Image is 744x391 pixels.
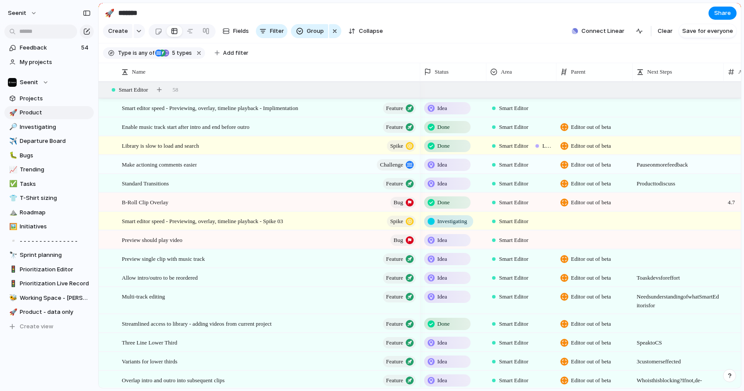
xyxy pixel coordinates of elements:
a: ▫️- - - - - - - - - - - - - - - [4,235,94,248]
span: Preview should play video [122,235,182,245]
button: Feature [383,356,416,367]
span: Smart Editor [499,236,528,245]
button: Feature [383,291,416,302]
span: Working Space - [PERSON_NAME] [20,294,91,302]
span: Pause on more feedback [633,156,723,169]
a: 🚦Prioritization Live Record [4,277,94,290]
span: Smart Editor [499,179,528,188]
span: Bug [393,196,403,209]
button: Feature [383,375,416,386]
div: 🚀 [9,307,15,317]
span: Editor out of beta [571,338,611,347]
div: 🔭 [9,250,15,260]
a: 🔎Investigating [4,121,94,134]
span: Done [437,320,450,328]
span: 58 [173,85,178,94]
span: Fields [233,27,249,36]
button: 🚀 [8,308,17,316]
span: Done [437,123,450,132]
span: Projects [20,94,91,103]
span: Trending [20,165,91,174]
span: Make actioning comments easier [122,159,197,169]
a: ✈️Departure Board [4,135,94,148]
div: 📈Trending [4,163,94,176]
span: Editor out of beta [571,292,611,301]
span: Multi-track editing [122,291,165,301]
span: Departure Board [20,137,91,146]
span: Smart Editor [499,198,528,207]
span: - - - - - - - - - - - - - - - [20,237,91,245]
span: Library is slow to load and search [122,140,199,150]
span: Idea [437,255,447,263]
span: Feature [386,318,403,330]
div: 🐝Working Space - [PERSON_NAME] [4,291,94,305]
span: Done [437,142,450,150]
span: 54 [81,43,90,52]
span: Smart editor speed - Previewing, overlay, timeline playback - Spike 03 [122,216,283,226]
button: Feature [383,318,416,330]
span: Editor out of beta [571,142,611,150]
span: Idea [437,338,447,347]
span: types [169,49,192,57]
span: 3 customers effected [633,352,723,366]
button: Feature [383,272,416,284]
div: 🐝 [9,293,15,303]
a: ✅Tasks [4,178,94,191]
button: Share [709,7,737,20]
button: Feature [383,103,416,114]
span: Enable music track start after intro and end before outro [122,121,249,132]
span: Idea [437,179,447,188]
span: Challenge [380,159,403,171]
span: Feature [386,178,403,190]
button: Connect Linear [568,25,628,38]
span: Tasks [20,180,91,188]
span: Spike [390,140,403,152]
span: Collapse [359,27,383,36]
span: Roadmap [20,208,91,217]
a: 🔭Sprint planning [4,249,94,262]
button: 👕 [8,194,17,203]
button: Seenit [4,6,42,20]
span: Add filter [223,49,248,57]
span: Feature [386,272,403,284]
button: Challenge [377,159,416,171]
span: Prioritization Live Record [20,279,91,288]
button: 📈 [8,165,17,174]
span: Smart Editor [499,292,528,301]
button: Feature [383,121,416,133]
button: Filter [256,24,287,38]
span: B-Roll Clip Overlay [122,197,168,207]
div: 🚀Product - data only [4,306,94,319]
span: Spike [390,215,403,227]
span: Smart Editor [499,104,528,113]
a: 🚀Product [4,106,94,119]
a: 🖼️Initiatives [4,220,94,233]
span: Type [118,49,131,57]
span: Status [435,68,449,76]
div: 👕T-Shirt sizing [4,192,94,205]
span: Smart Editor [499,320,528,328]
span: Bugs [20,151,91,160]
span: Product - data only [20,308,91,316]
div: 🚦 [9,264,15,274]
span: is [133,49,137,57]
span: Editor out of beta [571,320,611,328]
button: Create view [4,320,94,333]
span: Share [714,9,731,18]
span: Clear [658,27,673,36]
button: 🔭 [8,251,17,259]
span: Smart Editor [499,338,528,347]
button: Seenit [4,76,94,89]
span: Smart Editor [499,255,528,263]
div: 🔎 [9,122,15,132]
button: Feature [383,337,416,348]
button: Bug [390,197,416,208]
span: Smart Editor [499,160,528,169]
span: My projects [20,58,91,67]
span: Investigating [20,123,91,132]
div: ▫️ [9,236,15,246]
